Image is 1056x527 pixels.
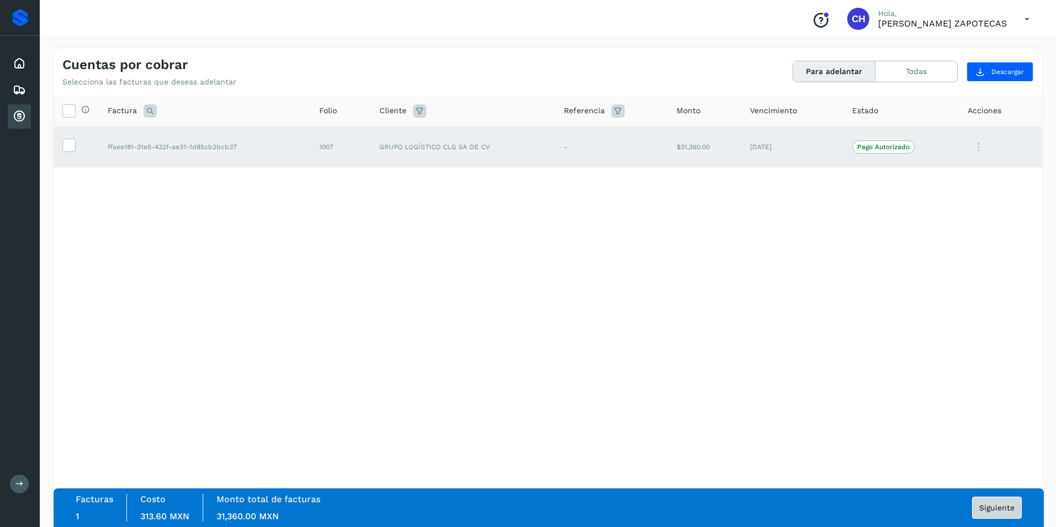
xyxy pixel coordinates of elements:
span: Folio [319,105,337,117]
div: Embarques [8,78,31,102]
span: 1 [76,511,79,521]
span: Acciones [968,105,1001,117]
button: Todas [875,61,957,82]
span: Siguiente [979,504,1015,512]
td: ffaee181-31e5-432f-ae31-1d85cb2bcb37 [99,127,310,167]
button: Siguiente [972,497,1022,519]
td: GRUPO LOGÍSTICO CLG SA DE CV [371,127,555,167]
button: Para adelantar [793,61,875,82]
span: Cliente [379,105,406,117]
span: Descargar [991,67,1024,77]
label: Costo [140,494,166,504]
button: Descargar [967,62,1033,82]
span: 313.60 MXN [140,511,189,521]
td: [DATE] [741,127,844,167]
h4: Cuentas por cobrar [62,57,188,73]
label: Facturas [76,494,113,504]
p: Hola, [878,9,1007,18]
label: Monto total de facturas [217,494,320,504]
span: Referencia [564,105,605,117]
span: Monto [677,105,700,117]
td: 1007 [310,127,371,167]
td: $31,360.00 [668,127,741,167]
span: Factura [108,105,137,117]
p: Selecciona las facturas que deseas adelantar [62,77,236,87]
td: - [555,127,668,167]
div: Cuentas por cobrar [8,104,31,129]
p: CELSO HUITZIL ZAPOTECAS [878,18,1007,29]
span: Vencimiento [750,105,797,117]
span: 31,360.00 MXN [217,511,279,521]
div: Inicio [8,51,31,76]
span: Estado [852,105,878,117]
p: Pago Autorizado [857,143,910,151]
